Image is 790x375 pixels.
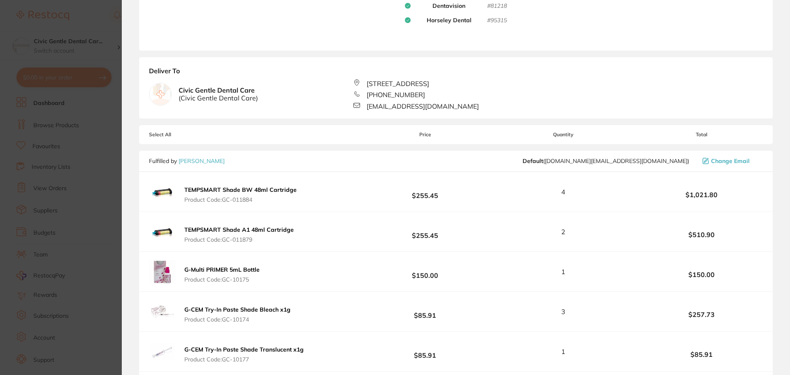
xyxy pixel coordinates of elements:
span: Product Code: GC-10177 [184,356,304,363]
span: [EMAIL_ADDRESS][DOMAIN_NAME] [367,102,479,110]
span: Product Code: GC-011879 [184,236,294,243]
b: $257.73 [640,311,763,318]
span: Change Email [711,158,750,164]
b: G-Multi PRIMER 5mL Bottle [184,266,260,273]
button: Change Email [700,157,763,165]
b: $1,021.80 [640,191,763,198]
span: Product Code: GC-10175 [184,276,260,283]
b: $85.91 [364,304,486,319]
b: G-CEM Try-In Paste Shade Translucent x1g [184,346,304,353]
button: G-Multi PRIMER 5mL Bottle Product Code:GC-10175 [182,266,262,283]
span: [PHONE_NUMBER] [367,91,425,98]
p: Fulfilled by [149,158,225,164]
small: # 95315 [487,17,507,24]
span: customer.care@henryschein.com.au [523,158,689,164]
img: bmFha3k2Mg [149,259,175,285]
span: Product Code: GC-011884 [184,196,297,203]
img: YndvMWliMg [149,338,175,365]
button: G-CEM Try-In Paste Shade Bleach x1g Product Code:GC-10174 [182,306,293,323]
b: $85.91 [364,344,486,359]
img: Nmd1eTB0OA [149,298,175,325]
span: 2 [561,228,565,235]
b: $85.91 [640,351,763,358]
b: $510.90 [640,231,763,238]
span: 3 [561,308,565,315]
b: $255.45 [364,184,486,200]
span: Product Code: GC-10174 [184,316,290,323]
span: [STREET_ADDRESS] [367,80,429,87]
b: $150.00 [364,264,486,280]
b: Civic Gentle Dental Care [179,86,258,102]
small: # 81218 [487,2,507,10]
button: TEMPSMART Shade BW 48ml Cartridge Product Code:GC-011884 [182,186,299,203]
span: 1 [561,268,565,275]
span: 4 [561,188,565,196]
span: ( Civic Gentle Dental Care ) [179,94,258,102]
span: Total [640,132,763,137]
b: TEMPSMART Shade BW 48ml Cartridge [184,186,297,193]
span: 1 [561,348,565,355]
img: empty.jpg [149,83,172,105]
b: $255.45 [364,224,486,240]
b: G-CEM Try-In Paste Shade Bleach x1g [184,306,290,313]
b: Horseley Dental [427,17,472,24]
a: [PERSON_NAME] [179,157,225,165]
img: ejBsNnMybw [149,219,175,245]
span: Price [364,132,486,137]
button: TEMPSMART Shade A1 48ml Cartridge Product Code:GC-011879 [182,226,296,243]
img: ODBuYnAxaA [149,179,175,205]
button: G-CEM Try-In Paste Shade Translucent x1g Product Code:GC-10177 [182,346,306,363]
span: Quantity [487,132,640,137]
b: Deliver To [149,67,763,79]
b: Dentavision [432,2,465,10]
b: TEMPSMART Shade A1 48ml Cartridge [184,226,294,233]
b: $150.00 [640,271,763,278]
span: Select All [149,132,231,137]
